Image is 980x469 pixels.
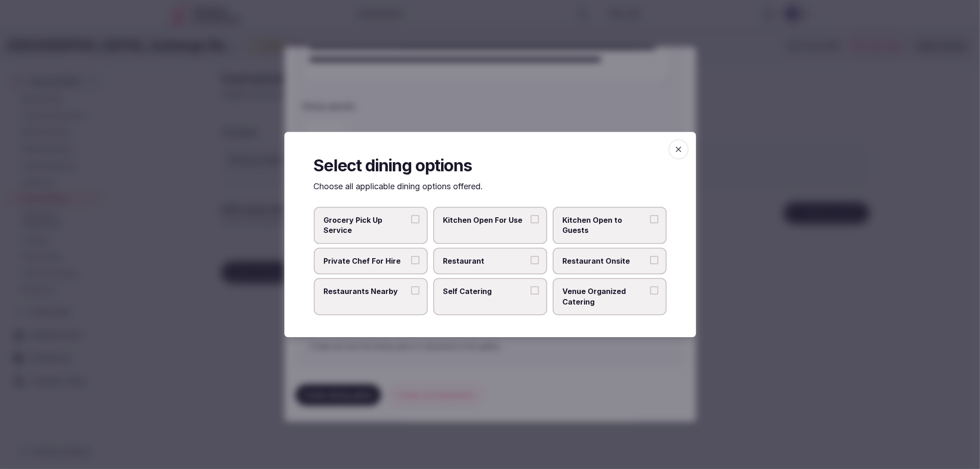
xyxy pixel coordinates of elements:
span: Restaurant [443,256,528,266]
button: Kitchen Open to Guests [650,215,658,223]
button: Restaurant Onsite [650,256,658,264]
span: Private Chef For Hire [324,256,408,266]
span: Self Catering [443,286,528,296]
button: Venue Organized Catering [650,286,658,294]
button: Restaurants Nearby [411,286,419,294]
p: Choose all applicable dining options offered. [314,181,667,192]
button: Kitchen Open For Use [531,215,539,223]
h2: Select dining options [314,154,667,177]
span: Kitchen Open to Guests [563,215,647,236]
span: Kitchen Open For Use [443,215,528,225]
button: Self Catering [531,286,539,294]
button: Grocery Pick Up Service [411,215,419,223]
span: Grocery Pick Up Service [324,215,408,236]
span: Restaurants Nearby [324,286,408,296]
span: Venue Organized Catering [563,286,647,307]
button: Private Chef For Hire [411,256,419,264]
button: Restaurant [531,256,539,264]
span: Restaurant Onsite [563,256,647,266]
